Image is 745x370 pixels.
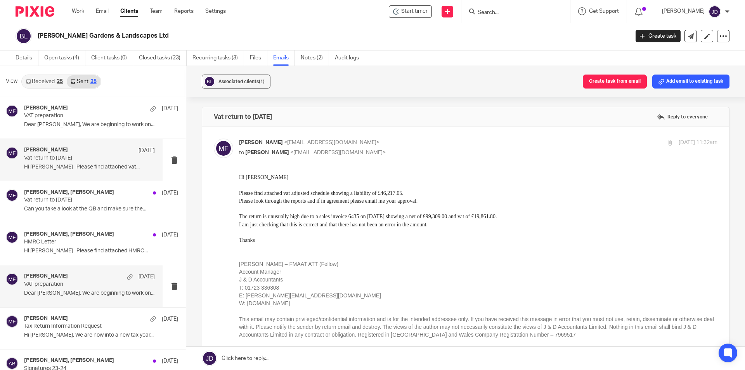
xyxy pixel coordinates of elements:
h4: [PERSON_NAME] [24,147,68,153]
a: Sent25 [67,75,100,88]
a: Client tasks (0) [91,50,133,66]
p: [DATE] 11:32am [679,139,717,147]
p: VAT preparation [24,113,147,119]
p: Dear [PERSON_NAME], We are beginning to work on... [24,290,155,297]
a: Team [150,7,163,15]
div: 25 [90,79,97,84]
img: svg%3E [214,139,233,158]
p: [DATE] [162,315,178,323]
p: Can you take a look at the QB and make sure the... [24,206,178,212]
span: Start timer [401,7,428,16]
h2: [PERSON_NAME] Gardens & Landscapes Ltd [38,32,507,40]
p: [DATE] [139,273,155,281]
p: Hi [PERSON_NAME], We are now into a new tax year... [24,332,178,339]
img: svg%3E [6,231,18,243]
img: svg%3E [16,28,32,44]
p: VAT preparation [24,281,129,288]
a: Emails [273,50,295,66]
button: Associated clients(1) [202,75,270,89]
p: [DATE] [162,357,178,365]
p: Dear [PERSON_NAME], We are beginning to work on... [24,122,178,128]
p: [DATE] [162,189,178,197]
h4: [PERSON_NAME] [24,315,68,322]
a: Settings [205,7,226,15]
a: Audit logs [335,50,365,66]
a: Open tasks (4) [44,50,85,66]
div: Barrigan's Gardens & Landscapes Ltd [389,5,432,18]
button: Add email to existing task [652,75,729,89]
img: svg%3E [6,105,18,117]
img: svg%3E [6,273,18,285]
img: svg%3E [6,357,18,370]
a: Files [250,50,267,66]
a: Create task [636,30,681,42]
a: Details [16,50,38,66]
span: to [239,150,244,155]
a: Received25 [22,75,67,88]
span: [PERSON_NAME] [245,150,289,155]
h4: Vat return to [DATE] [214,113,272,121]
span: View [6,77,17,85]
span: Get Support [589,9,619,14]
img: svg%3E [6,189,18,202]
p: Tax Return Information Request [24,323,147,330]
p: Hi [PERSON_NAME] Please find attached vat... [24,164,155,170]
a: Clients [120,7,138,15]
img: svg%3E [6,315,18,328]
a: Work [72,7,84,15]
h4: [PERSON_NAME], [PERSON_NAME] [24,231,114,238]
p: [DATE] [162,231,178,239]
a: Recurring tasks (3) [192,50,244,66]
p: Hi [PERSON_NAME] Please find attached HMRC... [24,248,178,254]
img: svg%3E [6,147,18,159]
a: Notes (2) [301,50,329,66]
label: Reply to everyone [655,111,710,123]
span: [PERSON_NAME] [239,140,283,145]
a: Closed tasks (23) [139,50,187,66]
p: [PERSON_NAME] [662,7,705,15]
button: Create task from email [583,75,647,89]
span: <[EMAIL_ADDRESS][DOMAIN_NAME]> [284,140,379,145]
a: Reports [174,7,194,15]
div: 25 [57,79,63,84]
h4: [PERSON_NAME], [PERSON_NAME] [24,357,114,364]
p: [DATE] [162,105,178,113]
p: [DATE] [139,147,155,155]
h4: [PERSON_NAME] [24,105,68,111]
img: svg%3E [204,76,215,87]
img: Pixie [16,6,54,17]
p: Vat return to [DATE] [24,197,147,203]
input: Search [477,9,547,16]
h4: [PERSON_NAME], [PERSON_NAME] [24,189,114,196]
h4: [PERSON_NAME] [24,273,68,280]
p: Vat return to [DATE] [24,155,129,162]
span: Associated clients [218,79,265,84]
a: Email [96,7,109,15]
p: HMRC Letter [24,239,147,245]
img: svg%3E [709,5,721,18]
span: (1) [259,79,265,84]
span: <[EMAIL_ADDRESS][DOMAIN_NAME]> [290,150,386,155]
